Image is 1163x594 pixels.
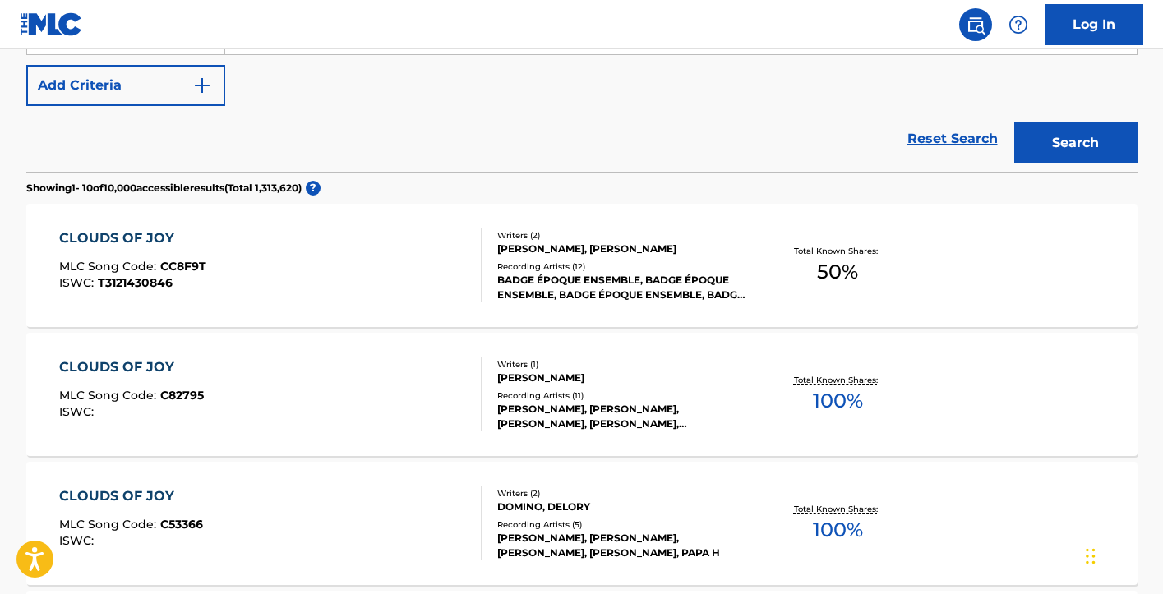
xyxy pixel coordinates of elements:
[966,15,985,35] img: search
[497,531,745,560] div: [PERSON_NAME], [PERSON_NAME], [PERSON_NAME], [PERSON_NAME], PAPA H
[497,242,745,256] div: [PERSON_NAME], [PERSON_NAME]
[26,181,302,196] p: Showing 1 - 10 of 10,000 accessible results (Total 1,313,620 )
[1014,122,1138,163] button: Search
[59,228,206,248] div: CLOUDS OF JOY
[26,333,1138,456] a: CLOUDS OF JOYMLC Song Code:C82795ISWC:Writers (1)[PERSON_NAME]Recording Artists (11)[PERSON_NAME]...
[817,257,858,287] span: 50 %
[813,515,863,545] span: 100 %
[59,259,160,274] span: MLC Song Code :
[26,65,225,106] button: Add Criteria
[497,389,745,402] div: Recording Artists ( 11 )
[59,404,98,419] span: ISWC :
[497,487,745,500] div: Writers ( 2 )
[26,14,1138,172] form: Search Form
[497,500,745,514] div: DOMINO, DELORY
[497,273,745,302] div: BADGE ÉPOQUE ENSEMBLE, BADGE ÉPOQUE ENSEMBLE, BADGE ÉPOQUE ENSEMBLE, BADGE ÉPOQUE ENSEMBLE, BADGE...
[59,275,98,290] span: ISWC :
[1086,532,1096,581] div: Drag
[160,388,204,403] span: C82795
[959,8,992,41] a: Public Search
[98,275,173,290] span: T3121430846
[59,517,160,532] span: MLC Song Code :
[160,259,206,274] span: CC8F9T
[20,12,83,36] img: MLC Logo
[59,533,98,548] span: ISWC :
[899,121,1006,157] a: Reset Search
[497,371,745,385] div: [PERSON_NAME]
[794,245,882,257] p: Total Known Shares:
[306,181,321,196] span: ?
[1081,515,1163,594] iframe: Chat Widget
[794,374,882,386] p: Total Known Shares:
[1002,8,1035,41] div: Help
[160,517,203,532] span: C53366
[497,229,745,242] div: Writers ( 2 )
[497,518,745,531] div: Recording Artists ( 5 )
[59,357,204,377] div: CLOUDS OF JOY
[26,462,1138,585] a: CLOUDS OF JOYMLC Song Code:C53366ISWC:Writers (2)DOMINO, DELORYRecording Artists (5)[PERSON_NAME]...
[794,503,882,515] p: Total Known Shares:
[26,204,1138,327] a: CLOUDS OF JOYMLC Song Code:CC8F9TISWC:T3121430846Writers (2)[PERSON_NAME], [PERSON_NAME]Recording...
[59,486,203,506] div: CLOUDS OF JOY
[1008,15,1028,35] img: help
[497,260,745,273] div: Recording Artists ( 12 )
[497,358,745,371] div: Writers ( 1 )
[813,386,863,416] span: 100 %
[59,388,160,403] span: MLC Song Code :
[1045,4,1143,45] a: Log In
[192,76,212,95] img: 9d2ae6d4665cec9f34b9.svg
[497,402,745,431] div: [PERSON_NAME], [PERSON_NAME], [PERSON_NAME], [PERSON_NAME], [PERSON_NAME]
